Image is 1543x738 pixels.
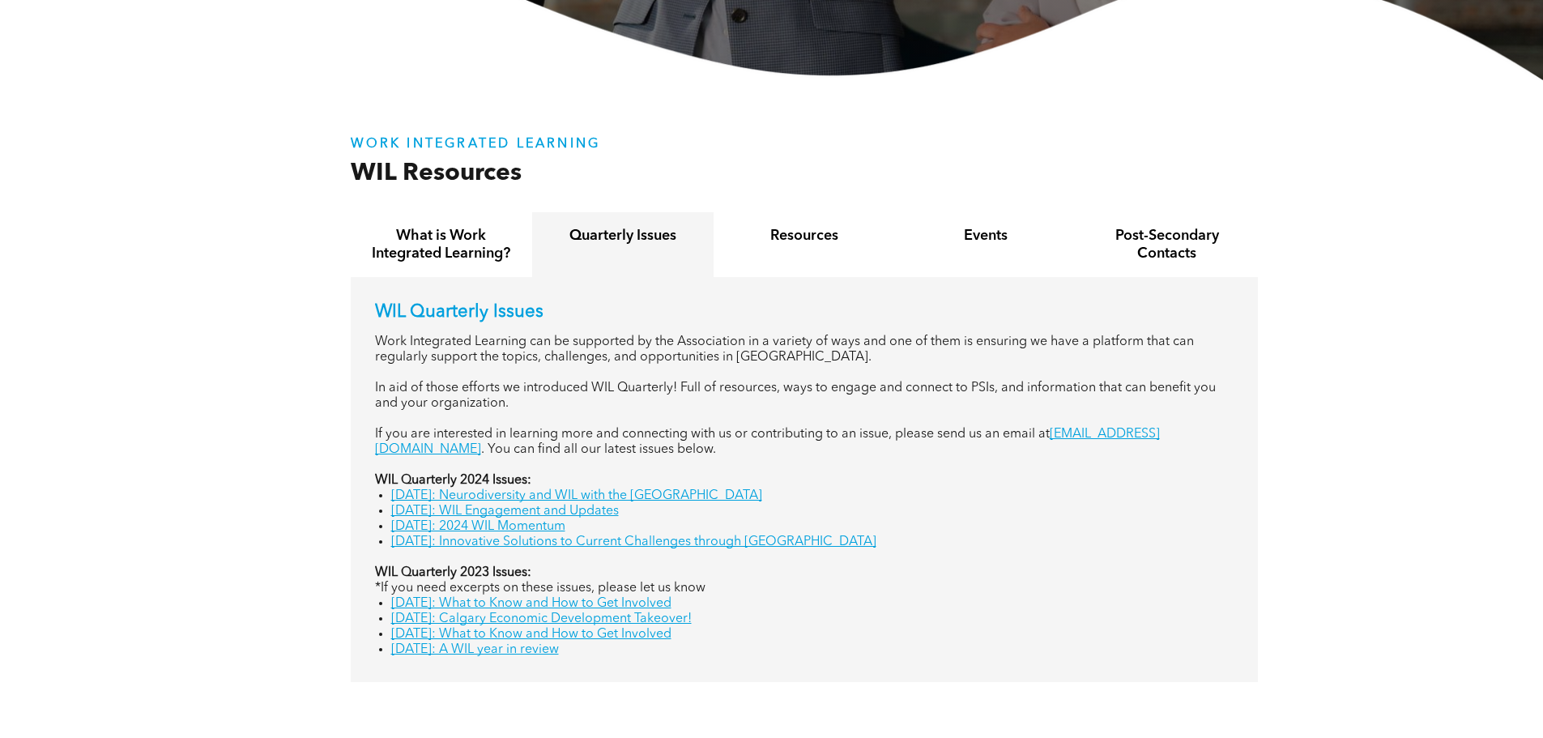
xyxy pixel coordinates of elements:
p: If you are interested in learning more and connecting with us or contributing to an issue, please... [375,427,1234,458]
h4: Post-Secondary Contacts [1091,227,1243,262]
a: [DATE]: What to Know and How to Get Involved [391,597,671,610]
strong: WIL Quarterly 2024 Issues: [375,474,531,487]
a: [DATE]: Innovative Solutions to Current Challenges through [GEOGRAPHIC_DATA] [391,535,876,548]
a: [DATE]: What to Know and How to Get Involved [391,628,671,641]
a: [DATE]: A WIL year in review [391,643,559,656]
p: Work Integrated Learning can be supported by the Association in a variety of ways and one of them... [375,335,1234,365]
p: WIL Quarterly Issues [375,301,1234,322]
span: WIL Resources [351,161,522,186]
p: *If you need excerpts on these issues, please let us know [375,581,1234,596]
a: [DATE]: Neurodiversity and WIL with the [GEOGRAPHIC_DATA] [391,489,762,502]
a: [DATE]: Calgary Economic Development Takeover! [391,612,692,625]
a: [DATE]: WIL Engagement and Updates [391,505,619,518]
h4: Events [910,227,1062,245]
h4: What is Work Integrated Learning? [365,227,518,262]
strong: WORK INTEGRATED LEARNING [351,138,601,151]
a: [DATE]: 2024 WIL Momentum [391,520,565,533]
p: In aid of those efforts we introduced WIL Quarterly! Full of resources, ways to engage and connec... [375,381,1234,412]
h4: Quarterly Issues [547,227,699,245]
strong: WIL Quarterly 2023 Issues: [375,566,531,579]
h4: Resources [728,227,880,245]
